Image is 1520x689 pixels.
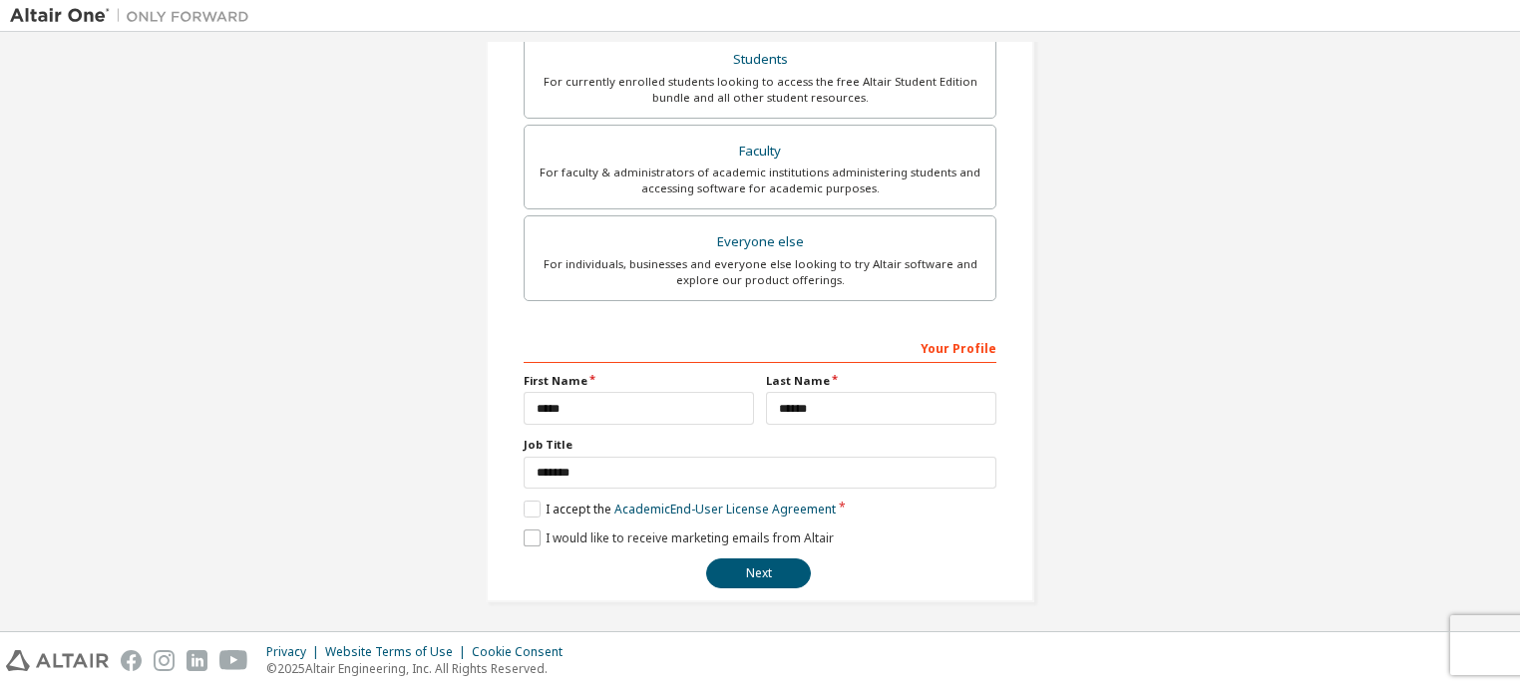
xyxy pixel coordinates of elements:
[121,650,142,671] img: facebook.svg
[154,650,175,671] img: instagram.svg
[524,529,834,546] label: I would like to receive marketing emails from Altair
[472,644,574,660] div: Cookie Consent
[524,437,996,453] label: Job Title
[219,650,248,671] img: youtube.svg
[537,228,983,256] div: Everyone else
[524,331,996,363] div: Your Profile
[537,74,983,106] div: For currently enrolled students looking to access the free Altair Student Edition bundle and all ...
[524,501,836,517] label: I accept the
[266,660,574,677] p: © 2025 Altair Engineering, Inc. All Rights Reserved.
[524,373,754,389] label: First Name
[10,6,259,26] img: Altair One
[766,373,996,389] label: Last Name
[266,644,325,660] div: Privacy
[614,501,836,517] a: Academic End-User License Agreement
[537,138,983,166] div: Faculty
[6,650,109,671] img: altair_logo.svg
[537,46,983,74] div: Students
[537,165,983,196] div: For faculty & administrators of academic institutions administering students and accessing softwa...
[537,256,983,288] div: For individuals, businesses and everyone else looking to try Altair software and explore our prod...
[187,650,207,671] img: linkedin.svg
[325,644,472,660] div: Website Terms of Use
[706,558,811,588] button: Next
